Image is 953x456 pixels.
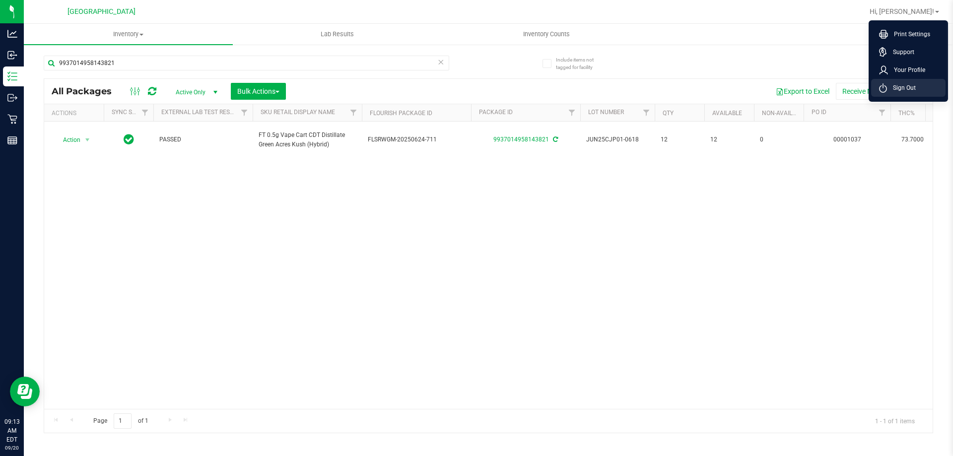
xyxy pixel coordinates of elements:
span: Action [54,133,81,147]
a: Filter [236,104,253,121]
a: Filter [638,104,655,121]
span: 1 - 1 of 1 items [867,413,923,428]
a: Filter [345,104,362,121]
a: Filter [874,104,890,121]
input: 1 [114,413,132,429]
li: Sign Out [871,79,946,97]
p: 09:13 AM EDT [4,417,19,444]
a: THC% [898,110,915,117]
button: Receive Non-Cannabis [836,83,918,100]
a: External Lab Test Result [161,109,239,116]
input: Search Package ID, Item Name, SKU, Lot or Part Number... [44,56,449,70]
span: 73.7000 [896,132,929,147]
a: Lot Number [588,109,624,116]
span: In Sync [124,132,134,146]
a: Non-Available [762,110,806,117]
a: 00001037 [833,136,861,143]
span: FT 0.5g Vape Cart CDT Distillate Green Acres Kush (Hybrid) [259,130,356,149]
a: Lab Results [233,24,442,45]
inline-svg: Analytics [7,29,17,39]
span: Page of 1 [85,413,156,429]
a: Filter [564,104,580,121]
span: Clear [437,56,444,68]
a: Inventory Counts [442,24,651,45]
a: Qty [663,110,674,117]
button: Export to Excel [769,83,836,100]
span: FLSRWGM-20250624-711 [368,135,465,144]
span: [GEOGRAPHIC_DATA] [68,7,136,16]
a: PO ID [812,109,826,116]
span: Sign Out [887,83,916,93]
a: Sku Retail Display Name [261,109,335,116]
inline-svg: Inbound [7,50,17,60]
span: Your Profile [888,65,925,75]
a: Support [879,47,942,57]
inline-svg: Reports [7,135,17,145]
a: Sync Status [112,109,150,116]
inline-svg: Retail [7,114,17,124]
span: Bulk Actions [237,87,279,95]
inline-svg: Outbound [7,93,17,103]
span: Include items not tagged for facility [556,56,606,71]
button: Bulk Actions [231,83,286,100]
a: Filter [137,104,153,121]
a: Available [712,110,742,117]
a: 9937014958143821 [493,136,549,143]
div: Actions [52,110,100,117]
p: 09/20 [4,444,19,452]
span: Support [887,47,914,57]
a: Flourish Package ID [370,110,432,117]
span: Print Settings [888,29,930,39]
inline-svg: Inventory [7,71,17,81]
a: Inventory [24,24,233,45]
span: Lab Results [307,30,367,39]
span: All Packages [52,86,122,97]
span: PASSED [159,135,247,144]
span: Inventory Counts [510,30,583,39]
span: Hi, [PERSON_NAME]! [870,7,934,15]
span: 0 [760,135,798,144]
iframe: Resource center [10,377,40,406]
a: Package ID [479,109,513,116]
span: Inventory [24,30,233,39]
span: JUN25CJP01-0618 [586,135,649,144]
span: select [81,133,94,147]
span: 12 [661,135,698,144]
span: Sync from Compliance System [551,136,558,143]
span: 12 [710,135,748,144]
